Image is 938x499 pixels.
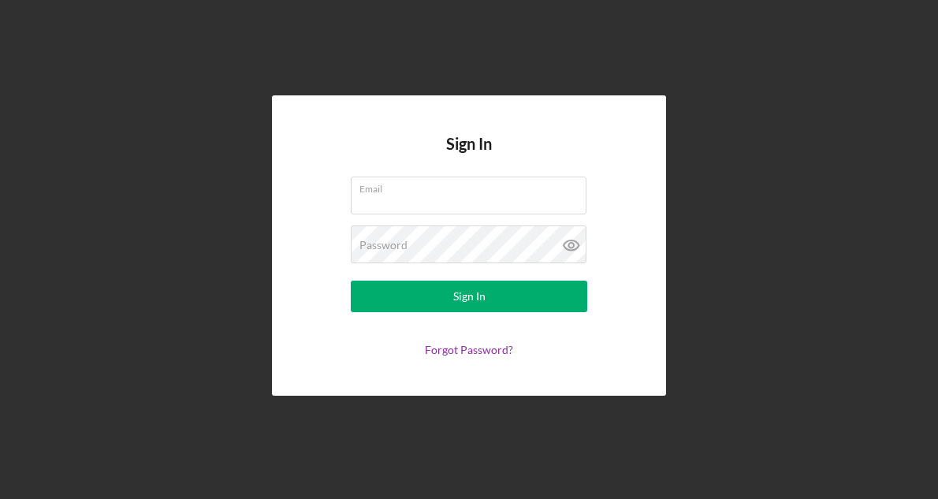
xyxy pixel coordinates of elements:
[453,281,486,312] div: Sign In
[359,239,408,251] label: Password
[446,135,492,177] h4: Sign In
[359,177,586,195] label: Email
[351,281,587,312] button: Sign In
[425,343,513,356] a: Forgot Password?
